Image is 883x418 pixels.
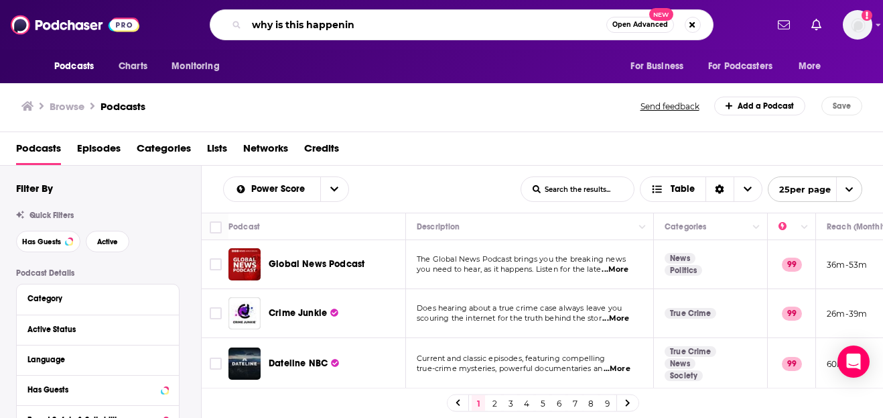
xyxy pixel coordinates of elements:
[27,381,168,398] button: Has Guests
[665,346,716,357] a: True Crime
[640,176,762,202] button: Choose View
[417,219,460,235] div: Description
[671,185,695,194] span: Table
[210,9,714,40] div: Search podcasts, credits, & more...
[162,54,236,79] button: open menu
[827,358,868,370] p: 60m-89m
[417,313,602,323] span: scouring the internet for the truth behind the stor
[862,10,872,21] svg: Add a profile image
[16,182,53,195] h2: Filter By
[86,231,129,252] button: Active
[45,54,111,79] button: open menu
[602,313,629,324] span: ...More
[243,138,288,165] a: Networks
[228,248,261,280] img: Global News Podcast
[772,13,795,36] a: Show notifications dropdown
[612,21,668,28] span: Open Advanced
[488,395,501,411] a: 2
[768,176,862,202] button: open menu
[837,346,870,378] div: Open Intercom Messenger
[16,231,80,252] button: Has Guests
[606,17,674,33] button: Open AdvancedNew
[417,303,622,313] span: Does hearing about a true crime case always leave you
[705,177,734,201] div: Sort Direction
[27,290,168,307] button: Category
[504,395,517,411] a: 3
[269,307,338,320] a: Crime Junkie
[520,395,533,411] a: 4
[207,138,227,165] a: Lists
[417,254,626,264] span: The Global News Podcast brings you the breaking news
[665,370,703,381] a: Society
[50,100,84,113] h3: Browse
[97,238,118,246] span: Active
[247,14,606,36] input: Search podcasts, credits, & more...
[210,307,222,319] span: Toggle select row
[27,355,159,364] div: Language
[782,258,802,271] p: 99
[634,219,651,236] button: Column Actions
[417,264,601,274] span: you need to hear, as it happens. Listen for the late
[27,325,159,334] div: Active Status
[604,364,630,374] span: ...More
[843,10,872,40] img: User Profile
[137,138,191,165] span: Categories
[552,395,565,411] a: 6
[782,307,802,320] p: 99
[665,253,695,264] a: News
[223,176,349,202] h2: Choose List sort
[584,395,598,411] a: 8
[600,395,614,411] a: 9
[665,308,716,319] a: True Crime
[417,354,606,363] span: Current and classic episodes, featuring compelling
[843,10,872,40] button: Show profile menu
[782,357,802,370] p: 99
[768,179,831,200] span: 25 per page
[27,385,157,395] div: Has Guests
[269,307,327,319] span: Crime Junkie
[269,258,364,270] span: Global News Podcast
[210,358,222,370] span: Toggle select row
[708,57,772,76] span: For Podcasters
[22,238,61,246] span: Has Guests
[100,100,145,113] a: Podcasts
[16,268,180,278] p: Podcast Details
[304,138,339,165] a: Credits
[827,308,867,319] p: 26m-39m
[11,12,139,38] img: Podchaser - Follow, Share and Rate Podcasts
[29,211,74,220] span: Quick Filters
[320,177,348,201] button: open menu
[119,57,147,76] span: Charts
[630,57,683,76] span: For Business
[789,54,838,79] button: open menu
[636,101,703,112] button: Send feedback
[799,57,821,76] span: More
[665,358,695,369] a: News
[665,219,706,235] div: Categories
[224,185,320,194] button: open menu
[228,348,261,380] a: Dateline NBC
[16,138,61,165] a: Podcasts
[806,13,827,36] a: Show notifications dropdown
[27,321,168,337] button: Active Status
[77,138,121,165] a: Episodes
[269,358,328,369] span: Dateline NBC
[665,265,702,276] a: Politics
[827,259,867,270] p: 36m-53m
[27,294,159,303] div: Category
[699,54,792,79] button: open menu
[172,57,219,76] span: Monitoring
[417,364,602,373] span: true-crime mysteries, powerful documentaries an
[778,219,797,235] div: Power Score
[251,185,310,194] span: Power Score
[568,395,582,411] a: 7
[472,395,485,411] a: 1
